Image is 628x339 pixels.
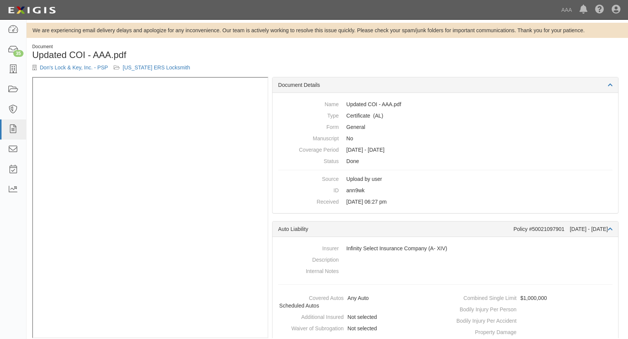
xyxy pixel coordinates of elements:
[448,326,517,336] dt: Property Damage
[276,311,344,321] dt: Additional Insured
[278,121,612,133] dd: General
[278,225,514,233] div: Auto Liability
[278,144,612,155] dd: [DATE] - [DATE]
[278,99,612,110] dd: Updated COI - AAA.pdf
[276,323,344,332] dt: Waiver of Subrogation
[448,292,517,302] dt: Combined Single Limit
[278,243,612,254] dd: Infinity Select Insurance Company (A- XIV)
[448,292,615,304] dd: $1,000,000
[123,64,190,71] a: [US_STATE] ERS Locksmith
[32,44,322,50] div: Document
[278,185,339,194] dt: ID
[278,185,612,196] dd: ann9wk
[13,50,23,57] div: 35
[27,27,628,34] div: We are experiencing email delivery delays and apologize for any inconvenience. Our team is active...
[276,311,442,323] dd: Not selected
[278,155,612,167] dd: Done
[278,196,612,207] dd: [DATE] 06:27 pm
[558,2,576,17] a: AAA
[272,77,618,93] div: Document Details
[278,110,339,119] dt: Type
[278,144,339,154] dt: Coverage Period
[32,50,322,60] h1: Updated COI - AAA.pdf
[276,292,344,302] dt: Covered Autos
[278,173,339,183] dt: Source
[595,5,604,14] i: Help Center - Complianz
[276,292,442,311] dd: Any Auto, Scheduled Autos
[278,196,339,206] dt: Received
[276,323,442,334] dd: Not selected
[448,315,517,325] dt: Bodily Injury Per Accident
[278,110,612,121] dd: Auto Liability
[514,225,612,233] div: Policy #50021097901 [DATE] - [DATE]
[278,121,339,131] dt: Form
[278,254,339,264] dt: Description
[278,133,612,144] dd: No
[448,304,517,313] dt: Bodily Injury Per Person
[278,155,339,165] dt: Status
[278,99,339,108] dt: Name
[40,64,108,71] a: Don's Lock & Key, Inc. - PSP
[278,243,339,252] dt: Insurer
[278,265,339,275] dt: Internal Notes
[6,3,58,17] img: logo-5460c22ac91f19d4615b14bd174203de0afe785f0fc80cf4dbbc73dc1793850b.png
[278,133,339,142] dt: Manuscript
[278,173,612,185] dd: Upload by user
